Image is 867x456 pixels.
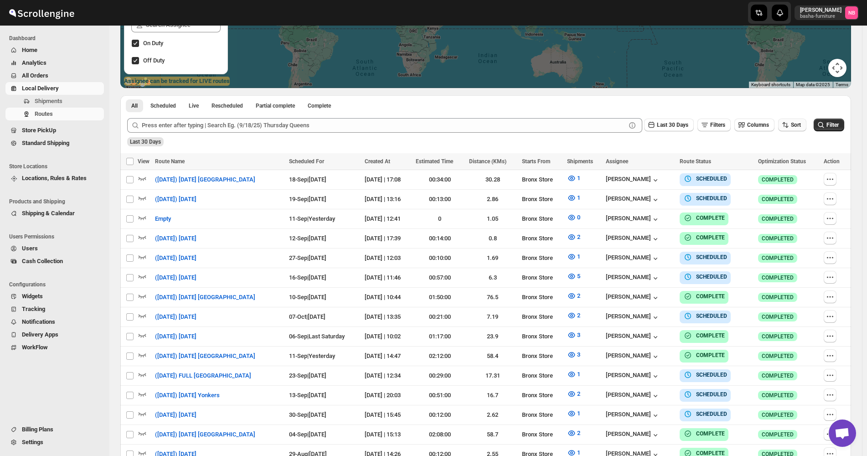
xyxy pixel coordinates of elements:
button: [PERSON_NAME] [606,430,660,440]
span: On Duty [143,40,163,47]
span: Cash Collection [22,258,63,264]
button: [PERSON_NAME] [606,313,660,322]
span: Shipping & Calendar [22,210,75,217]
span: 1 [577,449,580,456]
button: ([DATE]) [DATE] [150,270,202,285]
div: Bronx Store [522,195,562,204]
div: Bronx Store [522,410,562,420]
b: COMPLETE [696,234,725,241]
span: ([DATE]) [DATE] [GEOGRAPHIC_DATA] [155,352,255,361]
button: All routes [126,99,143,112]
span: 3 [577,332,580,338]
div: [PERSON_NAME] [606,352,660,361]
b: SCHEDULED [696,391,727,398]
div: 00:57:00 [416,273,463,282]
button: Routes [5,108,104,120]
button: ([DATE]) [DATE] [150,310,202,324]
button: Home [5,44,104,57]
span: Billing Plans [22,426,53,433]
div: [PERSON_NAME] [606,391,660,400]
span: Live [189,102,199,109]
div: 0 [416,214,463,223]
span: 10-Sep | [DATE] [289,294,326,301]
div: 23.9 [469,332,516,341]
div: [DATE] | 10:02 [365,332,410,341]
span: Partial complete [256,102,295,109]
span: ([DATE]) [DATE] Yonkers [155,391,220,400]
div: 58.4 [469,352,516,361]
button: 2 [562,426,586,440]
div: [PERSON_NAME] [606,411,660,420]
span: Dashboard [9,35,105,42]
span: COMPLETED [762,392,794,399]
span: 5 [577,273,580,280]
div: 00:13:00 [416,195,463,204]
button: 1 [562,406,586,421]
button: [PERSON_NAME] [606,215,660,224]
div: 00:14:00 [416,234,463,243]
button: Billing Plans [5,423,104,436]
button: 1 [562,171,586,186]
button: ([DATE]) [DATE] [GEOGRAPHIC_DATA] [150,290,261,305]
button: COMPLETE [683,233,725,242]
span: 30-Sep | [DATE] [289,411,326,418]
b: COMPLETE [696,352,725,358]
div: 00:34:00 [416,175,463,184]
span: COMPLETED [762,176,794,183]
div: 02:08:00 [416,430,463,439]
button: 2 [562,289,586,303]
button: Keyboard shortcuts [751,82,790,88]
div: [PERSON_NAME] [606,195,660,204]
span: Shipments [567,158,593,165]
button: [PERSON_NAME] [606,274,660,283]
b: SCHEDULED [696,274,727,280]
button: Filter [814,119,844,131]
button: SCHEDULED [683,253,727,262]
span: Filter [826,122,839,128]
b: COMPLETE [696,430,725,437]
span: Locations, Rules & Rates [22,175,87,181]
div: Bronx Store [522,371,562,380]
span: Settings [22,439,43,446]
button: 5 [562,269,586,284]
span: 19-Sep | [DATE] [289,196,326,202]
span: ([DATE]) [DATE] [155,234,196,243]
span: Filters [710,122,725,128]
span: 04-Sep | [DATE] [289,431,326,438]
span: 27-Sep | [DATE] [289,254,326,261]
span: Products and Shipping [9,198,105,205]
span: 2 [577,233,580,240]
span: ([DATE]) [DATE] [155,410,196,420]
button: Settings [5,436,104,449]
div: [DATE] | 15:13 [365,430,410,439]
button: [PERSON_NAME] [606,372,660,381]
div: Bronx Store [522,430,562,439]
div: Bronx Store [522,234,562,243]
p: [PERSON_NAME] [800,6,841,14]
div: 01:17:00 [416,332,463,341]
button: Analytics [5,57,104,69]
button: ([DATE]) [DATE] [GEOGRAPHIC_DATA] [150,172,261,187]
button: Tracking [5,303,104,316]
b: SCHEDULED [696,411,727,417]
span: Rescheduled [212,102,243,109]
div: Bronx Store [522,214,562,223]
span: Last 30 Days [130,139,161,145]
button: ([DATE]) [DATE] [150,329,202,344]
span: 0 [577,214,580,221]
button: Shipments [5,95,104,108]
button: Cash Collection [5,255,104,268]
span: 12-Sep | [DATE] [289,235,326,242]
a: Open this area in Google Maps (opens a new window) [123,76,153,88]
span: Assignee [606,158,628,165]
button: SCHEDULED [683,174,727,183]
b: SCHEDULED [696,313,727,319]
button: Columns [734,119,774,131]
button: COMPLETE [683,351,725,360]
span: Scheduled [150,102,176,109]
button: ([DATE]) FULL [GEOGRAPHIC_DATA] [150,368,257,383]
a: Terms (opens in new tab) [836,82,848,87]
span: Users Permissions [9,233,105,240]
